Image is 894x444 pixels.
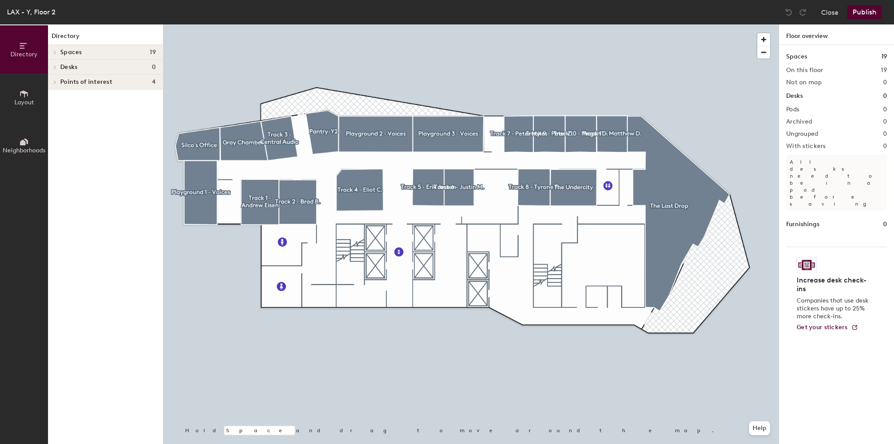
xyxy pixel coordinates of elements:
p: Companies that use desk stickers have up to 25% more check-ins. [797,297,871,320]
span: Points of interest [60,79,112,86]
p: All desks need to be in a pod before saving [786,155,887,211]
span: Get your stickers [797,324,848,331]
button: Publish [847,5,882,19]
h2: 0 [883,118,887,125]
img: Undo [784,8,793,17]
h2: 0 [883,106,887,113]
span: Desks [60,64,77,71]
h2: On this floor [786,67,823,74]
span: Layout [14,99,34,106]
h2: 0 [883,79,887,86]
span: Spaces [60,49,82,56]
button: Help [749,421,770,435]
h2: Archived [786,118,812,125]
button: Close [821,5,839,19]
span: 4 [152,79,156,86]
h1: Furnishings [786,220,819,229]
h2: 0 [883,131,887,138]
img: Redo [798,8,807,17]
span: 19 [150,49,156,56]
h2: Pods [786,106,799,113]
h2: 19 [881,67,887,74]
h1: 19 [881,52,887,62]
h2: 0 [883,143,887,150]
span: 0 [152,64,156,71]
h4: Increase desk check-ins [797,276,871,293]
h1: Floor overview [779,24,894,45]
a: Get your stickers [797,324,858,331]
span: Directory [10,51,38,58]
h2: Ungrouped [786,131,818,138]
span: Neighborhoods [3,147,45,154]
h1: Spaces [786,52,807,62]
h1: Desks [786,91,803,101]
h1: 0 [883,91,887,101]
div: LAX - Y, Floor 2 [7,7,55,17]
h2: With stickers [786,143,826,150]
h1: 0 [883,220,887,229]
h2: Not on map [786,79,822,86]
img: Sticker logo [797,258,817,272]
h1: Directory [48,31,163,45]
